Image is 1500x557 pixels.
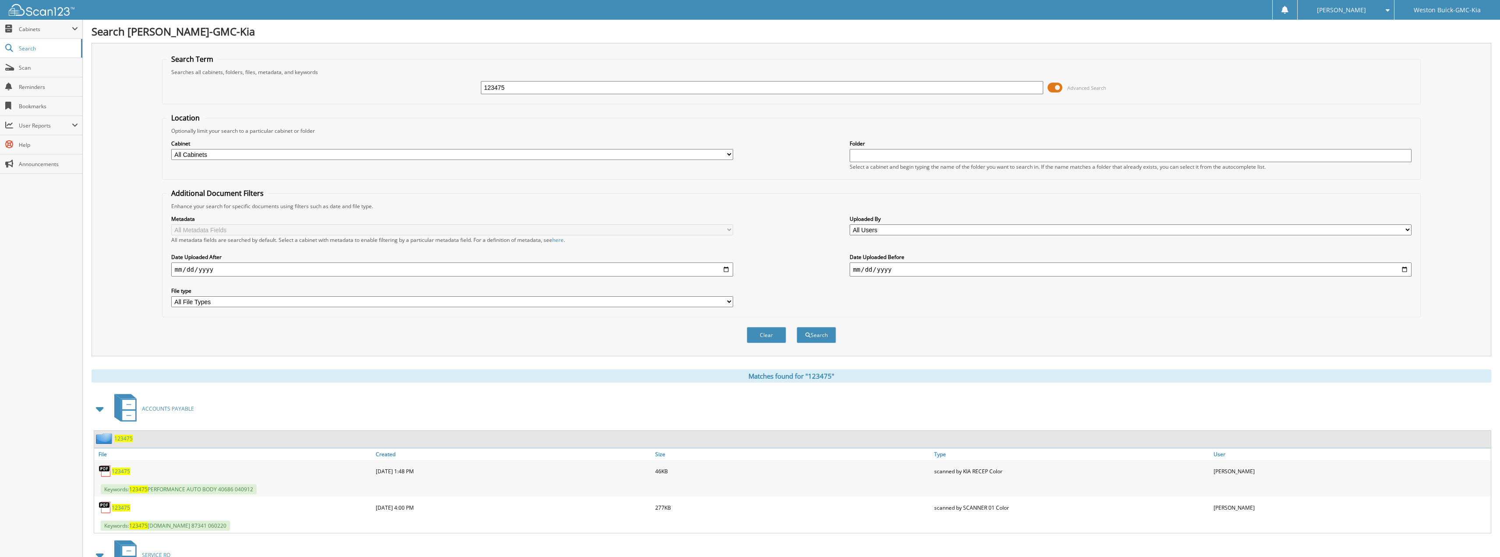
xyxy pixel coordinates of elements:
a: 123475 [114,435,133,442]
a: File [94,448,374,460]
a: 123475 [112,504,130,511]
span: ACCOUNTS PAYABLE [142,405,194,412]
div: Searches all cabinets, folders, files, metadata, and keywords [167,68,1416,76]
span: Cabinets [19,25,72,33]
label: Folder [850,140,1412,147]
span: Keywords: [DOMAIN_NAME] 87341 060220 [101,521,230,531]
legend: Search Term [167,54,218,64]
div: Select a cabinet and begin typing the name of the folder you want to search in. If the name match... [850,163,1412,170]
span: User Reports [19,122,72,129]
legend: Location [167,113,204,123]
label: Cabinet [171,140,734,147]
label: Date Uploaded After [171,253,734,261]
span: 123475 [129,486,148,493]
input: start [171,263,734,277]
div: scanned by KIA RECEP Color [932,462,1211,480]
a: ACCOUNTS PAYABLE [109,391,194,426]
div: [PERSON_NAME] [1211,462,1491,480]
span: Search [19,45,77,52]
input: end [850,263,1412,277]
span: Help [19,141,78,149]
a: User [1211,448,1491,460]
label: Uploaded By [850,215,1412,223]
span: Reminders [19,83,78,91]
div: 277KB [653,499,932,516]
span: Bookmarks [19,103,78,110]
a: Type [932,448,1211,460]
div: All metadata fields are searched by default. Select a cabinet with metadata to enable filtering b... [171,236,734,244]
h1: Search [PERSON_NAME]-GMC-Kia [92,24,1491,39]
legend: Additional Document Filters [167,188,268,198]
span: Weston Buick-GMC-Kia [1414,7,1481,13]
label: Date Uploaded Before [850,253,1412,261]
button: Clear [747,327,786,343]
span: Announcements [19,160,78,168]
label: File type [171,287,734,294]
a: here [552,236,564,244]
span: [PERSON_NAME] [1317,7,1366,13]
label: Metadata [171,215,734,223]
div: 46KB [653,462,932,480]
span: Advanced Search [1067,85,1106,91]
a: Created [374,448,653,460]
button: Search [797,327,836,343]
img: PDF.png [99,501,112,514]
img: scan123-logo-white.svg [9,4,74,16]
span: Keywords: PERFORMANCE AUTO BODY 40686 040912 [101,484,257,494]
div: scanned by SCANNER 01 Color [932,499,1211,516]
div: Enhance your search for specific documents using filters such as date and file type. [167,202,1416,210]
span: Scan [19,64,78,71]
div: [PERSON_NAME] [1211,499,1491,516]
a: Size [653,448,932,460]
div: [DATE] 1:48 PM [374,462,653,480]
div: Optionally limit your search to a particular cabinet or folder [167,127,1416,135]
a: 123475 [112,468,130,475]
img: folder2.png [96,433,114,444]
div: [DATE] 4:00 PM [374,499,653,516]
img: PDF.png [99,465,112,478]
div: Matches found for "123475" [92,369,1491,383]
span: 123475 [129,522,148,529]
